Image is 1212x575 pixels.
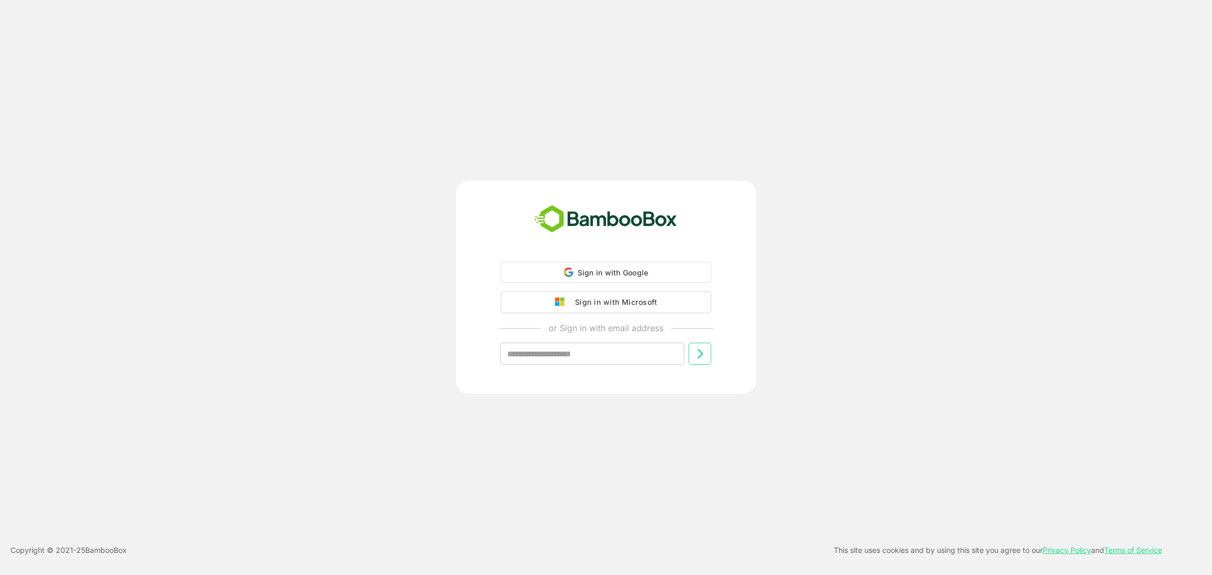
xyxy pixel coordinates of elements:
div: Sign in with Google [501,262,711,283]
a: Terms of Service [1104,546,1162,555]
button: Sign in with Microsoft [501,291,711,313]
div: Sign in with Microsoft [570,295,657,309]
img: google [555,297,570,307]
p: This site uses cookies and by using this site you agree to our and [834,544,1162,557]
img: bamboobox [529,202,683,237]
p: or Sign in with email address [549,322,663,334]
p: Copyright © 2021- 25 BambooBox [11,544,127,557]
a: Privacy Policy [1043,546,1091,555]
span: Sign in with Google [578,268,649,277]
